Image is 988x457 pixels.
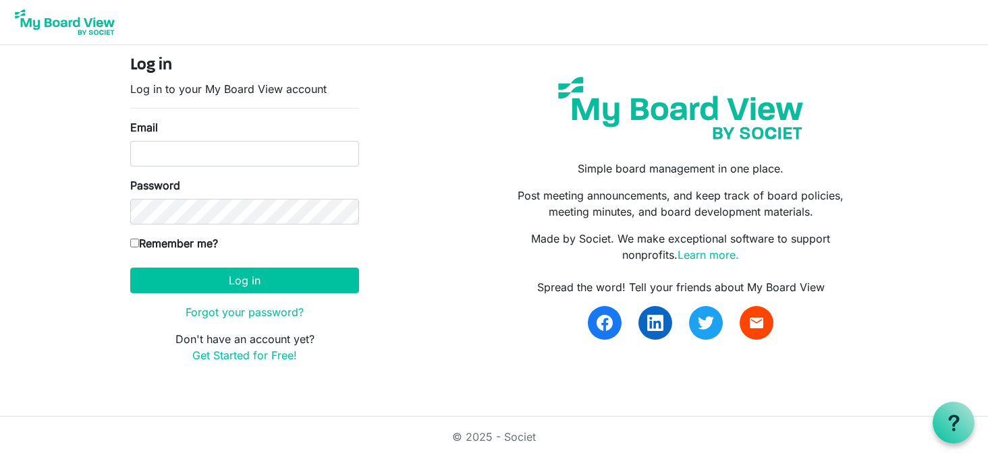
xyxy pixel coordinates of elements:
div: Spread the word! Tell your friends about My Board View [504,279,858,295]
a: email [740,306,773,340]
a: Learn more. [678,248,739,262]
p: Made by Societ. We make exceptional software to support nonprofits. [504,231,858,263]
p: Log in to your My Board View account [130,81,359,97]
a: © 2025 - Societ [452,430,536,444]
img: my-board-view-societ.svg [548,67,813,150]
img: My Board View Logo [11,5,119,39]
h4: Log in [130,56,359,75]
img: twitter.svg [698,315,714,331]
a: Get Started for Free! [192,348,297,362]
img: facebook.svg [597,315,613,331]
span: email [748,315,765,331]
p: Post meeting announcements, and keep track of board policies, meeting minutes, and board developm... [504,187,858,220]
p: Don't have an account yet? [130,331,359,363]
label: Email [130,119,158,135]
a: Forgot your password? [186,305,304,319]
label: Remember me? [130,235,218,251]
button: Log in [130,268,359,293]
img: linkedin.svg [647,315,663,331]
label: Password [130,177,180,193]
p: Simple board management in one place. [504,160,858,177]
input: Remember me? [130,239,139,247]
